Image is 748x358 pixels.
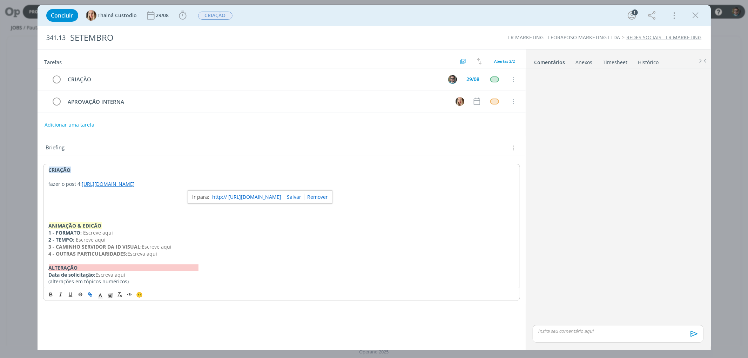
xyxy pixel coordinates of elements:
a: REDES SOCIAIS - LR MARKETING [627,34,702,41]
div: Anexos [576,59,593,66]
div: 1 [632,9,638,15]
div: SETEMBRO [67,29,426,46]
span: Escreve aqui [142,243,172,250]
a: Timesheet [603,56,628,66]
img: T [86,10,96,21]
span: Escreve aqui [76,236,106,243]
button: Concluir [46,9,78,22]
strong: Data de solicitação: [49,271,96,278]
button: TThainá Custodio [86,10,137,21]
div: 29/08 [467,77,480,82]
button: 1 [626,10,638,21]
strong: ALTERAÇÃO [49,264,198,271]
div: CRIAÇÃO [65,75,442,84]
img: arrow-down-up.svg [477,58,482,65]
span: 341.13 [47,34,66,42]
div: APROVAÇÃO INTERNA [65,97,449,106]
span: Abertas 2/2 [494,59,515,64]
span: CRIAÇÃO [198,12,233,20]
div: dialog [38,5,711,350]
span: Cor do Texto [95,290,105,299]
img: R [448,75,457,84]
strong: 1 - FORMATO: [49,229,82,236]
img: T [456,97,464,106]
strong: CRIAÇÃO [49,167,71,173]
button: CRIAÇÃO [198,11,233,20]
strong: 3 - CAMINHO SERVIDOR DA ID VISUAL: [49,243,142,250]
a: [URL][DOMAIN_NAME] [82,181,135,187]
button: R [447,74,458,85]
span: Thainá Custodio [98,13,137,18]
strong: 2 - TEMPO: [49,236,75,243]
button: T [455,96,465,107]
button: Adicionar uma tarefa [44,119,95,131]
a: http:// [URL][DOMAIN_NAME] [212,192,281,202]
a: LR MARKETING - LEORAPOSO MARKETING LTDA [508,34,620,41]
strong: 4 - OUTRAS PARTICULARIDADES: [49,250,128,257]
div: 29/08 [156,13,170,18]
a: Histórico [638,56,659,66]
span: Escreva aqui [128,250,157,257]
span: 🙂 [136,291,143,298]
span: Tarefas [45,57,62,66]
span: Escreva aqui [96,271,126,278]
p: fazer o post 4: [49,181,514,188]
button: 🙂 [135,290,144,299]
span: Concluir [51,13,73,18]
strong: ANIMAÇÃO & EDICÃO [49,222,102,229]
span: Briefing [46,143,65,153]
p: (alterações em tópicos numéricos) [49,278,514,285]
span: Escreve aqui [83,229,113,236]
a: Comentários [534,56,566,66]
span: Cor de Fundo [105,290,115,299]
